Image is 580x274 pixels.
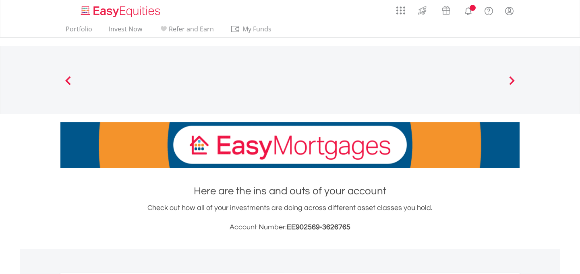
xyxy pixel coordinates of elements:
a: Refer and Earn [155,25,217,37]
a: FAQ's and Support [478,2,499,18]
a: My Profile [499,2,520,20]
img: vouchers-v2.svg [439,4,453,17]
span: Refer and Earn [169,25,214,33]
img: grid-menu-icon.svg [396,6,405,15]
a: Vouchers [434,2,458,17]
a: Home page [78,2,164,18]
h3: Account Number: [60,222,520,233]
span: My Funds [230,24,283,34]
a: Invest Now [106,25,145,37]
a: Notifications [458,2,478,18]
a: Portfolio [62,25,95,37]
a: AppsGrid [391,2,410,15]
h1: Here are the ins and outs of your account [60,184,520,198]
img: thrive-v2.svg [416,4,429,17]
span: EE902569-3626765 [287,223,350,231]
img: EasyEquities_Logo.png [79,5,164,18]
div: Check out how all of your investments are doing across different asset classes you hold. [60,202,520,233]
img: EasyMortage Promotion Banner [60,122,520,168]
